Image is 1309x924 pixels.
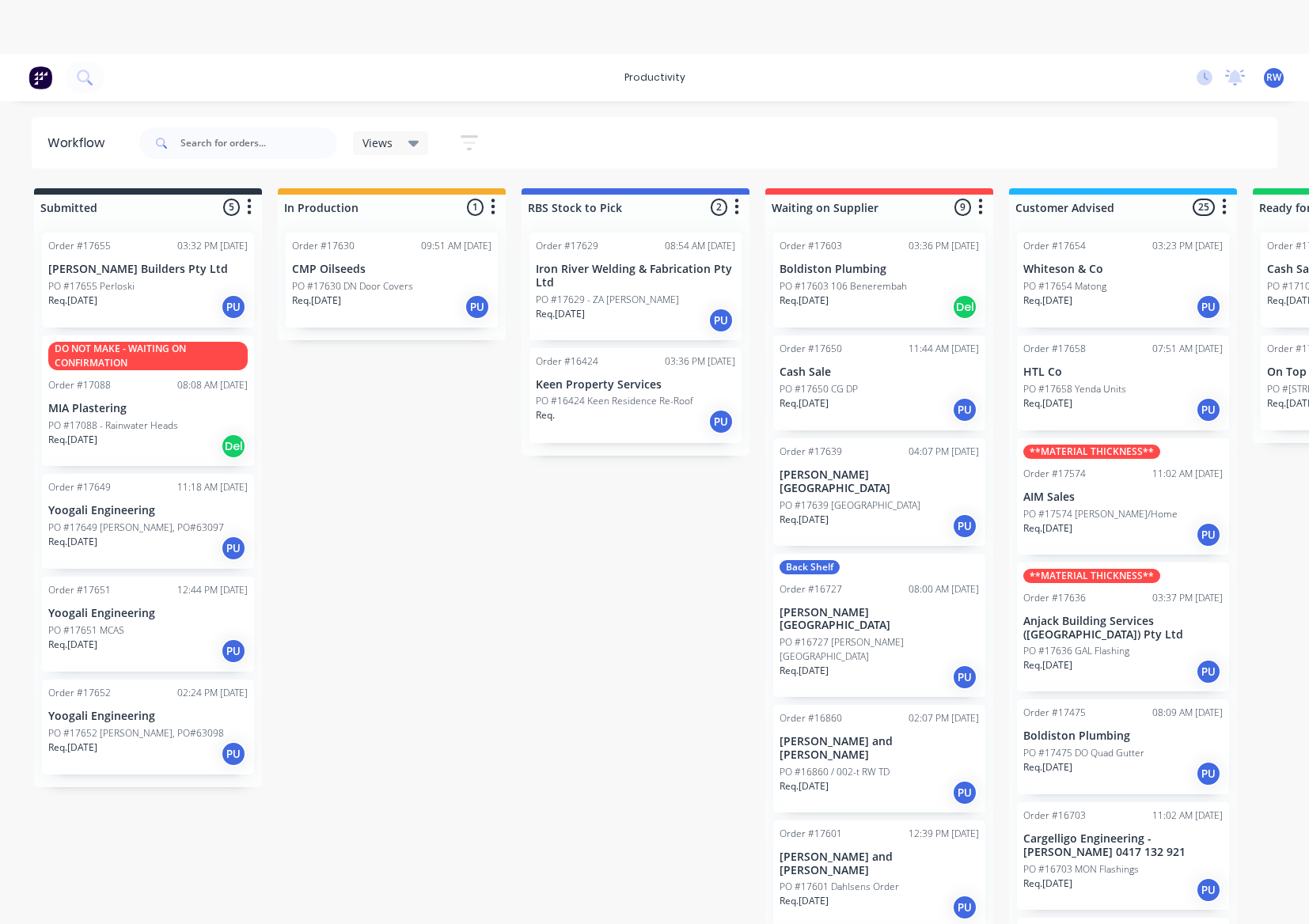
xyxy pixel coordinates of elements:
[1023,490,1223,504] p: AIM Sales
[42,577,254,672] div: Order #1765112:44 PM [DATE]Yoogali EngineeringPO #17651 MCASReq.[DATE]PU
[780,513,829,527] p: Req. [DATE]
[780,293,829,308] p: Req. [DATE]
[1023,396,1072,411] p: Req. [DATE]
[1023,877,1072,891] p: Req. [DATE]
[536,354,598,369] div: Order #16424
[780,396,829,411] p: Req. [DATE]
[221,741,246,767] div: PU
[48,402,248,415] p: MIA Plastering
[952,397,977,422] div: PU
[780,779,829,793] p: Req. [DATE]
[292,263,491,276] p: CMP Oilseeds
[1196,397,1221,422] div: PU
[1023,644,1129,658] p: PO #17636 GAL Flashing
[1255,870,1293,908] iframe: Intercom live chat
[952,895,977,920] div: PU
[780,735,979,762] p: [PERSON_NAME] and [PERSON_NAME]
[773,705,985,812] div: Order #1686002:07 PM [DATE][PERSON_NAME] and [PERSON_NAME]PO #16860 / 002-t RW TDReq.[DATE]PU
[48,686,111,700] div: Order #17652
[708,409,734,434] div: PU
[48,279,135,293] p: PO #17655 Perloski
[1152,467,1223,481] div: 11:02 AM [DATE]
[952,665,977,690] div: PU
[780,468,979,495] p: [PERSON_NAME][GEOGRAPHIC_DATA]
[909,827,979,841] div: 12:39 PM [DATE]
[48,480,111,494] div: Order #17649
[1196,877,1221,903] div: PU
[1023,467,1086,481] div: Order #17574
[48,535,97,549] p: Req. [DATE]
[773,554,985,698] div: Back ShelfOrder #1672708:00 AM [DATE][PERSON_NAME][GEOGRAPHIC_DATA]PO #16727 [PERSON_NAME][GEOGRA...
[773,438,985,546] div: Order #1763904:07 PM [DATE][PERSON_NAME][GEOGRAPHIC_DATA]PO #17639 [GEOGRAPHIC_DATA]Req.[DATE]PU
[48,342,248,370] div: DO NOT MAKE - WAITING ON CONFIRMATION
[909,582,979,596] div: 08:00 AM [DATE]
[780,498,920,513] p: PO #17639 [GEOGRAPHIC_DATA]
[780,560,840,574] div: Back Shelf
[1023,279,1106,293] p: PO #17654 Matong
[780,606,979,633] p: [PERSON_NAME][GEOGRAPHIC_DATA]
[1017,335,1229,430] div: Order #1765807:51 AM [DATE]HTL CoPO #17658 Yenda UnitsReq.[DATE]PU
[536,408,555,422] p: Req.
[1023,706,1086,720] div: Order #17475
[177,480,248,494] div: 11:18 AM [DATE]
[42,680,254,774] div: Order #1765202:24 PM [DATE]Yoogali EngineeringPO #17652 [PERSON_NAME], PO#63098Req.[DATE]PU
[780,880,899,894] p: PO #17601 Dahlsens Order
[1023,365,1223,379] p: HTL Co
[42,233,254,328] div: Order #1765503:32 PM [DATE][PERSON_NAME] Builders Pty LtdPO #17655 PerloskiReq.[DATE]PU
[536,239,598,253] div: Order #17629
[529,233,742,340] div: Order #1762908:54 AM [DATE]Iron River Welding & Fabrication Pty LtdPO #17629 - ZA [PERSON_NAME]Re...
[1023,507,1178,521] p: PO #17574 [PERSON_NAME]/Home
[48,293,97,308] p: Req. [DATE]
[1023,615,1223,642] p: Anjack Building Services ([GEOGRAPHIC_DATA]) Pty Ltd
[48,740,97,755] p: Req. [DATE]
[617,66,693,89] div: productivity
[48,504,248,517] p: Yoogali Engineering
[780,342,842,356] div: Order #17650
[48,583,111,597] div: Order #17651
[1017,802,1229,910] div: Order #1670311:02 AM [DATE]Cargelligo Engineering - [PERSON_NAME] 0417 132 921PO #16703 MON Flash...
[177,378,248,392] div: 08:08 AM [DATE]
[780,894,829,908] p: Req. [DATE]
[48,378,111,392] div: Order #17088
[952,294,977,320] div: Del
[536,293,679,307] p: PO #17629 - ZA [PERSON_NAME]
[780,239,842,253] div: Order #17603
[1023,746,1144,760] p: PO #17475 DO Quad Gutter
[952,780,977,805] div: PU
[48,638,97,652] p: Req. [DATE]
[465,294,490,320] div: PU
[177,583,248,597] div: 12:44 PM [DATE]
[1023,808,1086,823] div: Order #16703
[536,307,585,321] p: Req. [DATE]
[48,521,224,535] p: PO #17649 [PERSON_NAME], PO#63097
[708,308,734,333] div: PU
[780,382,858,396] p: PO #17650 CG DP
[362,134,393,151] span: Views
[42,335,254,466] div: DO NOT MAKE - WAITING ON CONFIRMATIONOrder #1708808:08 AM [DATE]MIA PlasteringPO #17088 - Rainwat...
[221,536,246,561] div: PU
[1266,70,1281,85] span: RW
[780,263,979,276] p: Boldiston Plumbing
[48,623,124,638] p: PO #17651 MCAS
[909,239,979,253] div: 03:36 PM [DATE]
[909,711,979,725] div: 02:07 PM [DATE]
[1017,438,1229,555] div: **MATERIAL THICKNESS**Order #1757411:02 AM [DATE]AIM SalesPO #17574 [PERSON_NAME]/HomeReq.[DATE]PU
[780,365,979,379] p: Cash Sale
[773,335,985,430] div: Order #1765011:44 AM [DATE]Cash SalePO #17650 CG DPReq.[DATE]PU
[47,134,112,153] div: Workflow
[1023,832,1223,859] p: Cargelligo Engineering - [PERSON_NAME] 0417 132 921
[780,664,829,678] p: Req. [DATE]
[292,293,341,308] p: Req. [DATE]
[292,239,355,253] div: Order #17630
[48,726,224,740] p: PO #17652 [PERSON_NAME], PO#63098
[1152,591,1223,605] div: 03:37 PM [DATE]
[48,263,248,276] p: [PERSON_NAME] Builders Pty Ltd
[909,342,979,356] div: 11:44 AM [DATE]
[1196,522,1221,547] div: PU
[1023,760,1072,774] p: Req. [DATE]
[1196,659,1221,684] div: PU
[1023,862,1139,877] p: PO #16703 MON Flashings
[1023,239,1086,253] div: Order #17654
[48,607,248,620] p: Yoogali Engineering
[780,279,907,293] p: PO #17603 106 Benerembah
